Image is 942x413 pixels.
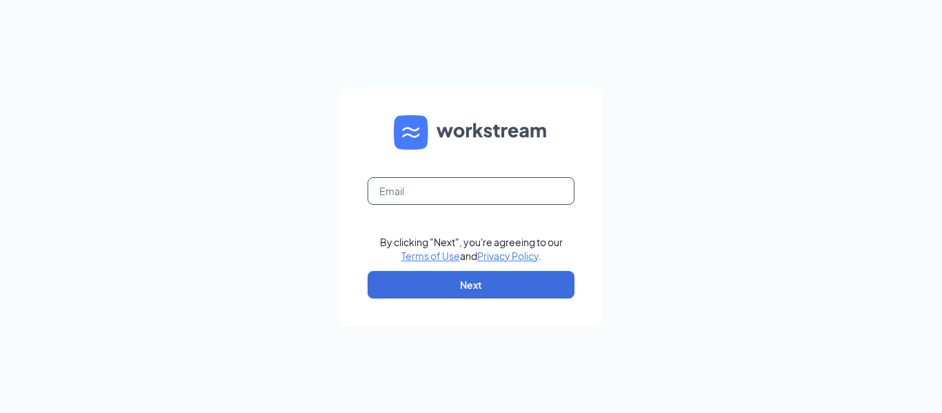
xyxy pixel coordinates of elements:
[368,177,574,205] input: Email
[368,271,574,299] button: Next
[477,250,539,262] a: Privacy Policy
[394,115,548,150] img: WS logo and Workstream text
[380,235,563,263] div: By clicking "Next", you're agreeing to our and .
[401,250,460,262] a: Terms of Use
